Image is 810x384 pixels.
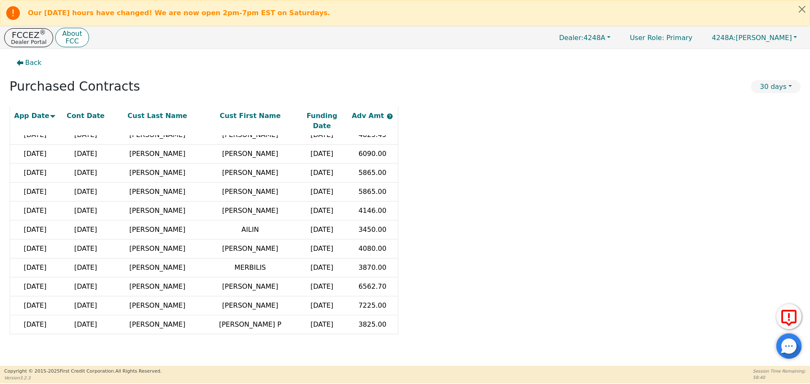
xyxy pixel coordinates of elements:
[25,58,42,68] span: Back
[4,368,162,375] p: Copyright © 2015- 2025 First Credit Corporation.
[297,220,347,239] td: [DATE]
[60,183,111,201] td: [DATE]
[630,34,664,42] span: User Role :
[10,277,60,296] td: [DATE]
[60,239,111,258] td: [DATE]
[111,164,204,183] td: [PERSON_NAME]
[347,258,398,277] td: 3870.00
[60,201,111,220] td: [DATE]
[111,296,204,315] td: [PERSON_NAME]
[204,183,297,201] td: [PERSON_NAME]
[10,53,49,73] button: Back
[297,145,347,164] td: [DATE]
[111,183,204,201] td: [PERSON_NAME]
[347,239,398,258] td: 4080.00
[113,111,202,121] div: Cust Last Name
[60,296,111,315] td: [DATE]
[10,220,60,239] td: [DATE]
[751,80,800,93] button: 30 days
[10,258,60,277] td: [DATE]
[794,0,810,18] button: Close alert
[4,28,53,47] button: FCCEZ®Dealer Portal
[347,220,398,239] td: 3450.00
[621,30,701,46] p: Primary
[204,145,297,164] td: [PERSON_NAME]
[12,111,59,121] div: App Date
[60,315,111,334] td: [DATE]
[28,9,330,17] b: Our [DATE] hours have changed! We are now open 2pm-7pm EST on Saturdays.
[62,38,82,45] p: FCC
[347,145,398,164] td: 6090.00
[347,296,398,315] td: 7225.00
[347,315,398,334] td: 3825.00
[352,112,386,120] span: Adv Amt
[60,164,111,183] td: [DATE]
[111,277,204,296] td: [PERSON_NAME]
[297,277,347,296] td: [DATE]
[347,164,398,183] td: 5865.00
[40,29,46,36] sup: ®
[204,296,297,315] td: [PERSON_NAME]
[111,315,204,334] td: [PERSON_NAME]
[60,145,111,164] td: [DATE]
[753,374,806,381] p: 58:40
[60,258,111,277] td: [DATE]
[299,111,345,131] div: Funding Date
[712,34,792,42] span: [PERSON_NAME]
[111,220,204,239] td: [PERSON_NAME]
[204,220,297,239] td: AILIN
[10,239,60,258] td: [DATE]
[712,34,736,42] span: 4248A:
[204,315,297,334] td: [PERSON_NAME] P
[10,183,60,201] td: [DATE]
[111,201,204,220] td: [PERSON_NAME]
[62,30,82,37] p: About
[204,239,297,258] td: [PERSON_NAME]
[55,28,89,48] button: AboutFCC
[10,79,745,94] h2: Purchased Contracts
[11,31,46,39] p: FCCEZ
[115,368,162,374] span: All Rights Reserved.
[111,145,204,164] td: [PERSON_NAME]
[60,220,111,239] td: [DATE]
[776,304,802,329] button: Report Error to FCC
[4,375,162,381] p: Version 3.2.3
[10,164,60,183] td: [DATE]
[297,183,347,201] td: [DATE]
[62,111,109,121] div: Cont Date
[347,277,398,296] td: 6562.70
[60,277,111,296] td: [DATE]
[559,34,605,42] span: 4248A
[621,30,701,46] a: User Role: Primary
[10,145,60,164] td: [DATE]
[204,164,297,183] td: [PERSON_NAME]
[206,111,294,121] div: Cust First Name
[204,201,297,220] td: [PERSON_NAME]
[10,296,60,315] td: [DATE]
[559,34,583,42] span: Dealer:
[297,201,347,220] td: [DATE]
[753,368,806,374] p: Session Time Remaining:
[111,258,204,277] td: [PERSON_NAME]
[111,239,204,258] td: [PERSON_NAME]
[297,164,347,183] td: [DATE]
[11,39,46,45] p: Dealer Portal
[297,315,347,334] td: [DATE]
[347,201,398,220] td: 4146.00
[347,183,398,201] td: 5865.00
[297,296,347,315] td: [DATE]
[204,277,297,296] td: [PERSON_NAME]
[550,31,619,44] button: Dealer:4248A
[10,315,60,334] td: [DATE]
[204,258,297,277] td: MERBILIS
[10,201,60,220] td: [DATE]
[297,239,347,258] td: [DATE]
[297,258,347,277] td: [DATE]
[703,31,806,44] button: 4248A:[PERSON_NAME]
